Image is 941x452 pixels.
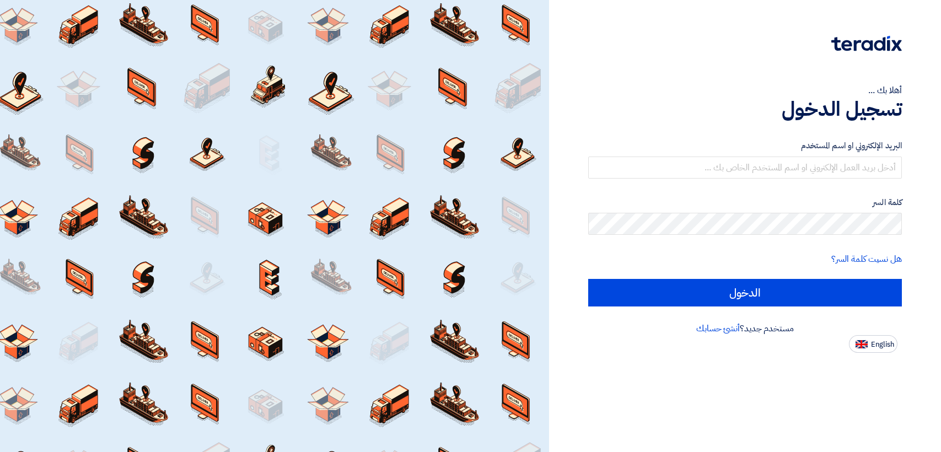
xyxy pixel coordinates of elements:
span: English [871,341,894,348]
h1: تسجيل الدخول [588,97,902,121]
a: أنشئ حسابك [696,322,740,335]
input: الدخول [588,279,902,306]
button: English [849,335,897,353]
div: أهلا بك ... [588,84,902,97]
img: Teradix logo [831,36,902,51]
label: البريد الإلكتروني او اسم المستخدم [588,139,902,152]
a: هل نسيت كلمة السر؟ [831,252,902,266]
div: مستخدم جديد؟ [588,322,902,335]
label: كلمة السر [588,196,902,209]
input: أدخل بريد العمل الإلكتروني او اسم المستخدم الخاص بك ... [588,157,902,179]
img: en-US.png [856,340,868,348]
